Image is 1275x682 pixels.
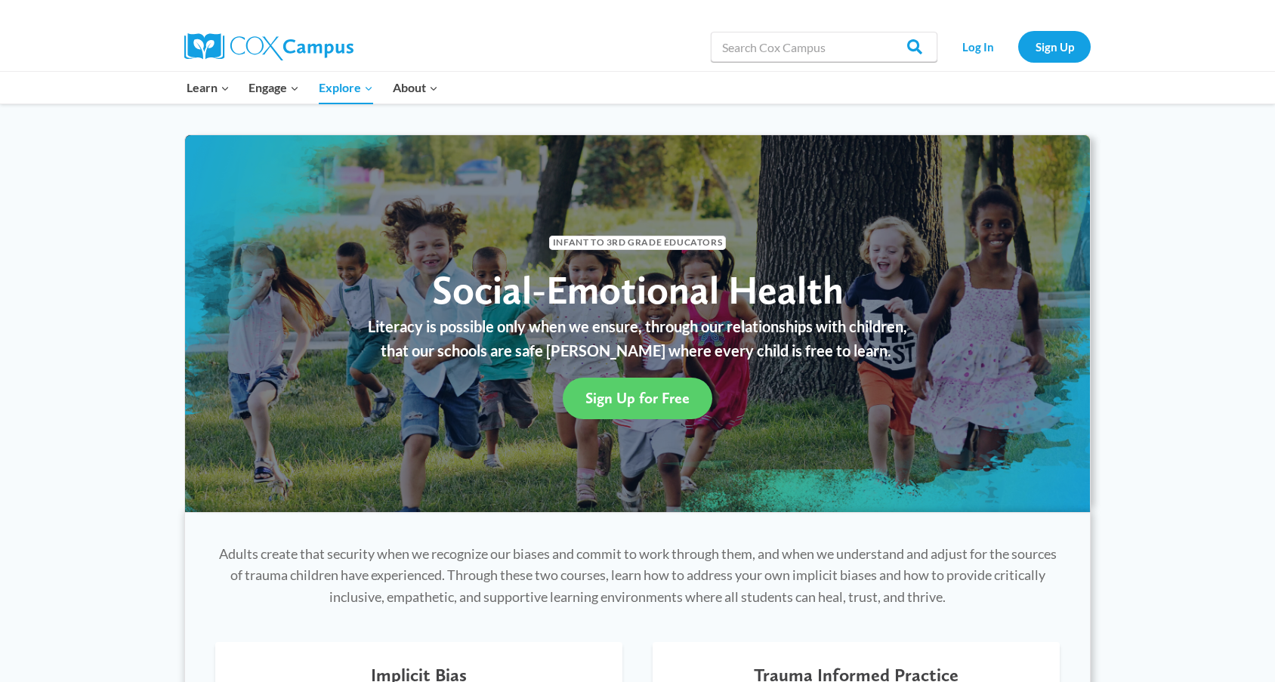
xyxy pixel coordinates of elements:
a: Log In [945,31,1011,62]
span: About [393,78,438,97]
nav: Primary Navigation [177,72,447,103]
img: Cox Campus [184,33,353,60]
span: Engage [249,78,299,97]
a: Sign Up [1018,31,1091,62]
input: Search Cox Campus [711,32,937,62]
span: Learn [187,78,230,97]
span: Explore [319,78,373,97]
span: that our schools are safe [PERSON_NAME] where every child is free to learn. [381,341,891,360]
span: Social-Emotional Health [432,266,844,313]
nav: Secondary Navigation [945,31,1091,62]
p: Adults create that security when we recognize our biases and commit to work through them, and whe... [215,543,1060,608]
span: Literacy is possible only when we ensure, through our relationships with children, [368,317,907,335]
span: Infant to 3rd Grade Educators [549,236,726,250]
a: Sign Up for Free [563,378,712,419]
span: Sign Up for Free [585,389,690,407]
